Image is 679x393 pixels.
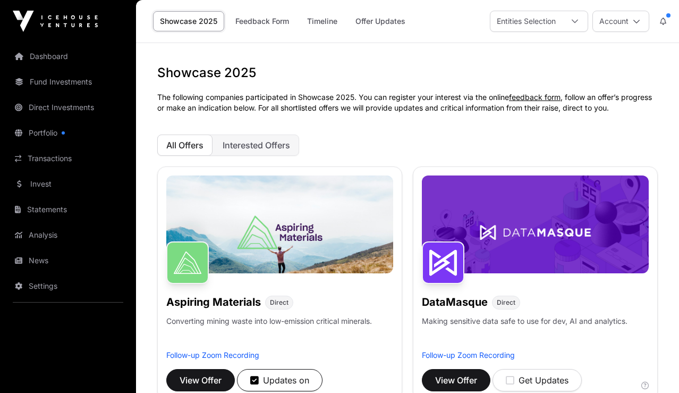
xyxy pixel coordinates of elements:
div: Get Updates [506,374,568,387]
img: Aspiring-Banner.jpg [166,175,393,273]
span: All Offers [166,140,203,150]
p: Converting mining waste into low-emission critical minerals. [166,316,372,350]
img: Icehouse Ventures Logo [13,11,98,32]
a: Showcase 2025 [153,11,224,31]
a: Direct Investments [9,96,128,119]
div: Updates on [250,374,309,387]
span: Direct [270,298,288,307]
a: Dashboard [9,45,128,68]
button: Interested Offers [214,135,299,156]
a: feedback form [509,93,561,102]
img: Aspiring Materials [166,241,209,284]
button: View Offer [422,369,490,391]
span: Interested Offers [223,140,290,150]
a: Transactions [9,147,128,170]
a: News [9,249,128,272]
a: Statements [9,198,128,221]
h1: Aspiring Materials [166,295,261,310]
a: Feedback Form [228,11,296,31]
a: Portfolio [9,121,128,145]
button: Get Updates [493,369,582,391]
span: View Offer [435,374,477,387]
button: View Offer [166,369,235,391]
a: Settings [9,274,128,298]
a: Offer Updates [349,11,412,31]
button: All Offers [157,135,213,156]
a: Analysis [9,223,128,247]
h1: Showcase 2025 [157,64,658,81]
button: Updates on [237,369,322,391]
p: The following companies participated in Showcase 2025. You can register your interest via the onl... [157,92,658,113]
a: Follow-up Zoom Recording [166,350,259,359]
iframe: Chat Widget [626,342,679,393]
a: Fund Investments [9,70,128,94]
h1: DataMasque [422,295,488,310]
a: Follow-up Zoom Recording [422,350,515,359]
span: Direct [497,298,515,307]
a: Invest [9,172,128,196]
span: View Offer [180,374,222,387]
p: Making sensitive data safe to use for dev, AI and analytics. [422,316,627,350]
img: DataMasque-Banner.jpg [422,175,649,273]
button: Account [592,11,649,32]
img: DataMasque [422,241,464,284]
div: Entities Selection [490,11,562,31]
a: Timeline [300,11,344,31]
